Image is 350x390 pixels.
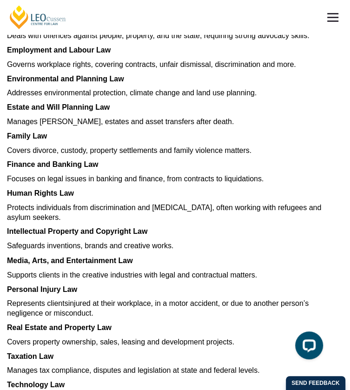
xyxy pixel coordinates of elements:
span: Focuses on legal issues in banking and finance, from contracts to liquidations. [7,175,264,183]
span: injured at their workplace, in a motor accident, or due to another person’s negligence or miscond... [7,299,309,317]
span: Human Rights Law [7,189,74,197]
span: Supports clients in the creative industries with legal and contractual matters. [7,271,257,278]
span: Environmental and Planning Law [7,75,124,83]
span: Family Law [7,132,47,140]
span: Protects individuals from discrimination and [MEDICAL_DATA], often working with refugees and asyl... [7,204,321,221]
span: Taxation Law [7,352,53,360]
span: Employment and Labour Law [7,46,111,54]
a: [PERSON_NAME] Centre for Law [8,5,67,30]
span: Media, Arts, and Entertainment Law [7,256,133,264]
span: Covers divorce, custody, property settlements and family violence matters. [7,146,251,154]
iframe: LiveChat chat widget [288,328,327,367]
span: Covers property ownership, sales, leasing and development projects. [7,337,234,345]
span: Estate and Will Planning Law [7,103,110,111]
span: Intellectual Property and Copyright Law [7,227,147,235]
span: Manages [PERSON_NAME], estates and asset transfers after death. [7,118,234,126]
span: Personal Injury Law [7,285,77,293]
span: Deals with offences against people, property, and the state, requiring strong advocacy skills. [7,32,309,40]
span: Manages tax compliance, disputes and legislation at state and federal levels. [7,366,259,374]
span: Real Estate and Property Law [7,323,112,331]
span: Addresses environmental protection, climate change and land use planning. [7,89,257,97]
span: Represents clients [7,299,68,307]
span: Finance and Banking Law [7,160,98,168]
span: Safeguards inventions, brands and creative works. [7,242,173,250]
span: Governs workplace rights, covering contracts, unfair dismissal, discrimination and more. [7,60,296,68]
strong: Technology Law [7,380,65,388]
